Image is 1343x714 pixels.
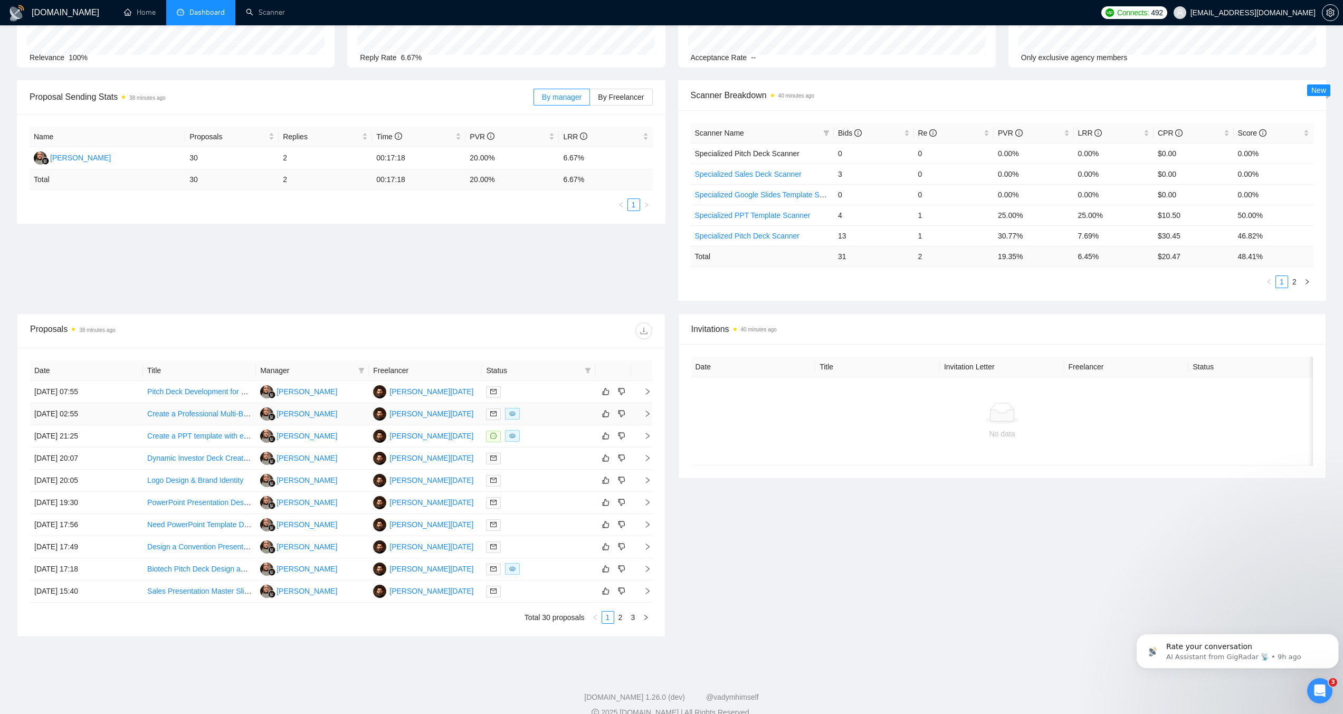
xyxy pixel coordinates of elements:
[373,542,473,550] a: AR[PERSON_NAME][DATE]
[1078,129,1102,137] span: LRR
[373,431,473,440] a: AR[PERSON_NAME][DATE]
[602,611,614,624] li: 1
[615,563,628,575] button: dislike
[994,205,1074,225] td: 25.00%
[691,53,747,62] span: Acceptance Rate
[821,125,832,141] span: filter
[260,563,273,576] img: VM
[389,519,473,530] div: [PERSON_NAME][DATE]
[627,611,640,624] li: 3
[260,409,337,417] a: VM[PERSON_NAME]
[695,129,744,137] span: Scanner Name
[277,408,337,420] div: [PERSON_NAME]
[277,497,337,508] div: [PERSON_NAME]
[279,169,372,190] td: 2
[487,132,494,140] span: info-circle
[627,612,639,623] a: 3
[260,498,337,506] a: VM[PERSON_NAME]
[30,90,534,103] span: Proposal Sending Stats
[486,365,580,376] span: Status
[615,385,628,398] button: dislike
[490,433,497,439] span: message
[30,381,143,403] td: [DATE] 07:55
[260,474,273,487] img: VM
[34,151,47,165] img: VM
[30,53,64,62] span: Relevance
[373,564,473,573] a: AR[PERSON_NAME][DATE]
[599,385,612,398] button: like
[260,385,273,398] img: VM
[618,432,625,440] span: dislike
[1311,86,1326,94] span: New
[1322,8,1339,17] a: setting
[994,246,1074,266] td: 19.35 %
[1234,143,1314,164] td: 0.00%
[1188,357,1313,377] th: Status
[602,587,609,595] span: like
[691,246,834,266] td: Total
[490,411,497,417] span: mail
[373,586,473,595] a: AR[PERSON_NAME][DATE]
[599,496,612,509] button: like
[147,520,353,529] a: Need PowerPoint Template Design Tailored for Online Courses
[583,363,593,378] span: filter
[490,588,497,594] span: mail
[994,184,1074,205] td: 0.00%
[490,477,497,483] span: mail
[615,585,628,597] button: dislike
[277,452,337,464] div: [PERSON_NAME]
[373,563,386,576] img: AR
[695,232,799,240] a: Specialized Pitch Deck Scanner
[994,164,1074,184] td: 0.00%
[602,454,609,462] span: like
[615,518,628,531] button: dislike
[268,458,275,465] img: gigradar-bm.png
[1074,164,1154,184] td: 0.00%
[189,8,225,17] span: Dashboard
[389,541,473,553] div: [PERSON_NAME][DATE]
[599,540,612,553] button: like
[465,147,559,169] td: 20.00%
[627,198,640,211] li: 1
[358,367,365,374] span: filter
[640,198,653,211] button: right
[628,199,640,211] a: 1
[356,363,367,378] span: filter
[268,568,275,576] img: gigradar-bm.png
[373,409,473,417] a: AR[PERSON_NAME][DATE]
[741,327,777,332] time: 40 minutes ago
[1234,164,1314,184] td: 0.00%
[635,388,651,395] span: right
[1154,164,1234,184] td: $0.00
[260,431,337,440] a: VM[PERSON_NAME]
[277,386,337,397] div: [PERSON_NAME]
[389,430,473,442] div: [PERSON_NAME][DATE]
[1074,184,1154,205] td: 0.00%
[559,169,652,190] td: 6.67 %
[1234,225,1314,246] td: 46.82%
[615,474,628,487] button: dislike
[372,147,465,169] td: 00:17:18
[834,225,914,246] td: 13
[584,693,685,701] a: [DOMAIN_NAME] 1.26.0 (dev)
[260,518,273,531] img: VM
[618,410,625,418] span: dislike
[470,132,494,141] span: PVR
[389,452,473,464] div: [PERSON_NAME][DATE]
[599,407,612,420] button: like
[69,53,88,62] span: 100%
[599,518,612,531] button: like
[615,430,628,442] button: dislike
[124,8,156,17] a: homeHome
[914,225,994,246] td: 1
[279,127,372,147] th: Replies
[1288,275,1301,288] li: 2
[615,407,628,420] button: dislike
[618,202,624,208] span: left
[599,563,612,575] button: like
[268,524,275,531] img: gigradar-bm.png
[373,540,386,554] img: AR
[185,127,279,147] th: Proposals
[30,360,143,381] th: Date
[615,198,627,211] button: left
